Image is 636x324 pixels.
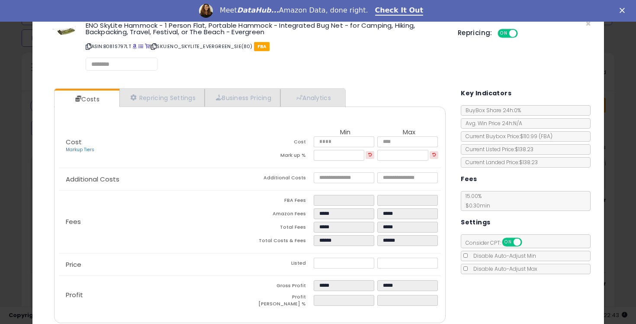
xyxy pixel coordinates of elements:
td: Cost [250,136,313,150]
td: Total Costs & Fees [250,235,313,249]
a: Your listing only [145,43,150,50]
th: Min [314,129,377,136]
span: Current Landed Price: $138.23 [461,159,538,166]
span: ON [503,239,514,246]
a: BuyBox page [132,43,137,50]
span: ( FBA ) [539,133,552,140]
p: Cost [59,139,250,153]
span: Avg. Win Price 24h: N/A [461,120,522,127]
a: Repricing Settings [119,89,205,107]
span: Current Buybox Price: [461,133,552,140]
h5: Settings [461,217,490,228]
span: Current Listed Price: $138.23 [461,146,533,153]
td: FBA Fees [250,195,313,208]
span: OFF [516,30,530,37]
p: Profit [59,292,250,298]
td: Listed [250,258,313,271]
span: Consider CPT: [461,239,533,246]
p: Price [59,261,250,268]
td: Amazon Fees [250,208,313,222]
span: ON [498,30,509,37]
img: 31ni0SI0jwL._SL60_.jpg [52,22,78,39]
span: FBA [254,42,270,51]
td: Total Fees [250,222,313,235]
span: BuyBox Share 24h: 0% [461,107,521,114]
h5: Fees [461,174,477,185]
img: Profile image for Georgie [199,4,213,18]
span: $0.30 min [461,202,490,209]
p: Fees [59,218,250,225]
td: Mark up % [250,150,313,163]
i: DataHub... [237,6,279,14]
a: Markup Tiers [66,146,94,153]
h5: Repricing: [458,29,492,36]
p: ASIN: B081S797LT | SKU: ENO_SKYLITE_EVERGREEN_SIE(80) [86,39,445,53]
p: Additional Costs [59,176,250,183]
td: Gross Profit [250,280,313,294]
span: × [585,17,591,30]
th: Max [377,129,441,136]
td: Profit [PERSON_NAME] % [250,294,313,310]
a: Costs [55,91,119,108]
a: Check It Out [375,6,424,16]
a: Business Pricing [205,89,280,107]
span: Disable Auto-Adjust Min [469,252,536,259]
a: Analytics [280,89,344,107]
a: All offer listings [138,43,143,50]
span: OFF [521,239,535,246]
span: 15.00 % [461,192,490,209]
div: Close [620,8,628,13]
td: Additional Costs [250,172,313,186]
h3: ENO SkyLite Hammock - 1 Person Flat, Portable Hammock - Integrated Bug Net - for Camping, Hiking,... [86,22,445,35]
span: Disable Auto-Adjust Max [469,265,537,272]
div: Meet Amazon Data, done right. [220,6,368,15]
span: $110.99 [520,133,552,140]
h5: Key Indicators [461,88,511,99]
